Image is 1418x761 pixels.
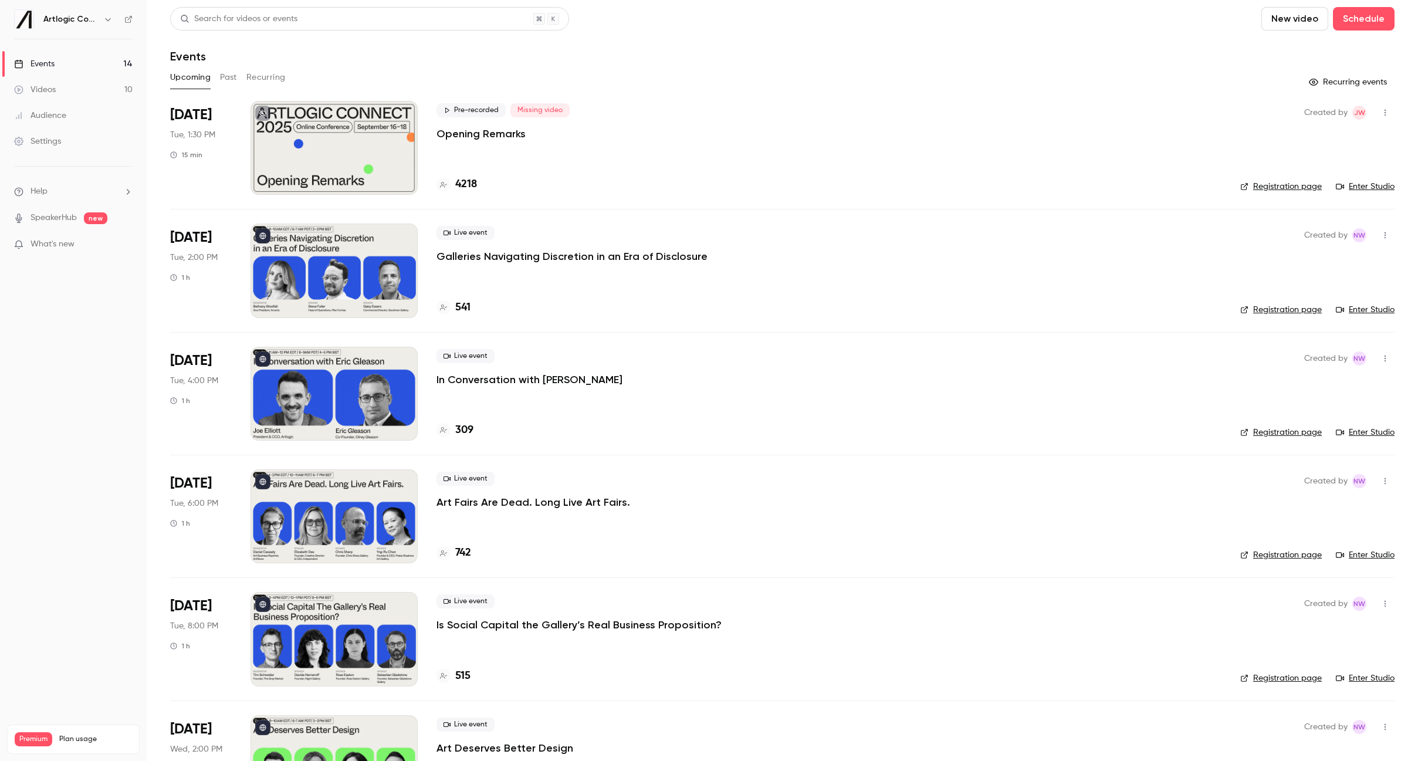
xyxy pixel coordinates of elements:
div: Audience [14,110,66,121]
div: 1 h [170,273,190,282]
a: Enter Studio [1336,672,1395,684]
span: JW [1354,106,1365,120]
button: Past [220,68,237,87]
span: Tue, 1:30 PM [170,129,215,141]
div: Sep 16 Tue, 8:00 PM (Europe/London) [170,592,232,686]
span: Plan usage [59,735,132,744]
span: Live event [436,718,495,732]
h4: 541 [455,300,471,316]
span: [DATE] [170,474,212,493]
span: Natasha Whiffin [1352,228,1366,242]
a: 309 [436,422,473,438]
span: Created by [1304,720,1348,734]
a: Registration page [1240,549,1322,561]
div: Sep 16 Tue, 1:30 PM (Europe/London) [170,101,232,195]
button: Recurring [246,68,286,87]
a: Opening Remarks [436,127,526,141]
span: [DATE] [170,351,212,370]
span: [DATE] [170,228,212,247]
span: [DATE] [170,106,212,124]
span: Wed, 2:00 PM [170,743,222,755]
button: New video [1261,7,1328,31]
span: Tue, 6:00 PM [170,498,218,509]
a: In Conversation with [PERSON_NAME] [436,373,622,387]
button: Upcoming [170,68,211,87]
h6: Artlogic Connect 2025 [43,13,99,25]
div: Settings [14,136,61,147]
span: [DATE] [170,597,212,615]
div: Search for videos or events [180,13,297,25]
span: Premium [15,732,52,746]
span: What's new [31,238,75,251]
span: Tue, 8:00 PM [170,620,218,632]
a: Registration page [1240,181,1322,192]
span: Natasha Whiffin [1352,720,1366,734]
div: Videos [14,84,56,96]
span: NW [1353,474,1365,488]
span: Live event [436,472,495,486]
a: Registration page [1240,427,1322,438]
span: Created by [1304,597,1348,611]
a: SpeakerHub [31,212,77,224]
a: 4218 [436,177,477,192]
span: NW [1353,351,1365,366]
span: Created by [1304,474,1348,488]
a: 541 [436,300,471,316]
div: Sep 16 Tue, 2:00 PM (Europe/London) [170,224,232,317]
span: [DATE] [170,720,212,739]
button: Recurring events [1304,73,1395,92]
span: Live event [436,226,495,240]
span: NW [1353,597,1365,611]
button: Schedule [1333,7,1395,31]
div: 1 h [170,396,190,405]
h4: 742 [455,545,471,561]
a: 742 [436,545,471,561]
span: Tue, 2:00 PM [170,252,218,263]
span: new [84,212,107,224]
span: Live event [436,594,495,608]
span: Missing video [510,103,570,117]
a: Art Deserves Better Design [436,741,573,755]
h4: 309 [455,422,473,438]
a: Galleries Navigating Discretion in an Era of Disclosure [436,249,708,263]
div: Sep 16 Tue, 6:00 PM (Europe/London) [170,469,232,563]
span: Created by [1304,228,1348,242]
span: Natasha Whiffin [1352,351,1366,366]
span: Help [31,185,48,198]
div: Sep 16 Tue, 4:00 PM (Europe/Dublin) [170,347,232,441]
div: Events [14,58,55,70]
div: 1 h [170,641,190,651]
h4: 4218 [455,177,477,192]
a: Enter Studio [1336,181,1395,192]
li: help-dropdown-opener [14,185,133,198]
a: Art Fairs Are Dead. Long Live Art Fairs. [436,495,630,509]
span: Natasha Whiffin [1352,597,1366,611]
span: Live event [436,349,495,363]
iframe: Noticeable Trigger [119,239,133,250]
span: Jack Walden [1352,106,1366,120]
a: Is Social Capital the Gallery’s Real Business Proposition? [436,618,722,632]
span: Pre-recorded [436,103,506,117]
h4: 515 [455,668,471,684]
a: Enter Studio [1336,427,1395,438]
span: Tue, 4:00 PM [170,375,218,387]
div: 1 h [170,519,190,528]
img: Artlogic Connect 2025 [15,10,33,29]
span: Created by [1304,351,1348,366]
a: Registration page [1240,672,1322,684]
a: Registration page [1240,304,1322,316]
span: NW [1353,720,1365,734]
span: Created by [1304,106,1348,120]
span: Natasha Whiffin [1352,474,1366,488]
div: 15 min [170,150,202,160]
a: 515 [436,668,471,684]
a: Enter Studio [1336,549,1395,561]
a: Enter Studio [1336,304,1395,316]
h1: Events [170,49,206,63]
